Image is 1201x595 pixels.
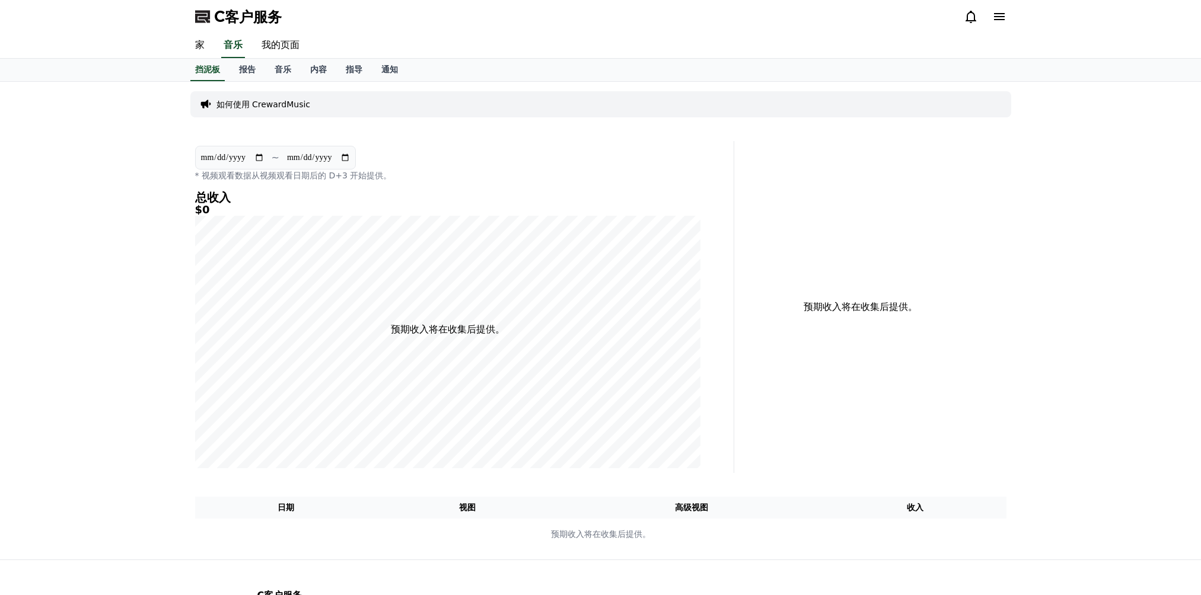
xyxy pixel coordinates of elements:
p: 预期收入将在收集后提供。 [196,528,1006,540]
th: 视图 [377,497,558,519]
p: 预期收入将在收集后提供。 [744,300,978,314]
th: 日期 [195,497,377,519]
font: 内容 [310,65,327,74]
p: * 视频观看数据从视频观看日期后的 D+3 开始提供。 [195,169,700,181]
h4: 总收入 [195,191,700,204]
p: ~ [272,151,279,165]
a: 家 [186,33,214,58]
font: 挡泥板 [195,65,220,74]
a: 音乐 [265,59,301,81]
p: 预期收入将在收集后提供。 [391,322,505,337]
font: 报告 [239,65,256,74]
a: 通知 [372,59,407,81]
a: 指导 [336,59,372,81]
font: 通知 [381,65,398,74]
a: 内容 [301,59,336,81]
th: 高级视图 [558,497,824,519]
a: 我的页面 [252,33,309,58]
a: 音乐 [221,33,245,58]
font: 指导 [346,65,362,74]
span: C客户服务 [214,7,282,26]
a: 如何使用 CrewardMusic [216,98,311,110]
a: C客户服务 [195,7,282,26]
h5: $0 [195,204,700,216]
a: 报告 [230,59,265,81]
th: 收入 [824,497,1006,519]
font: 音乐 [275,65,291,74]
a: 挡泥板 [190,59,225,81]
